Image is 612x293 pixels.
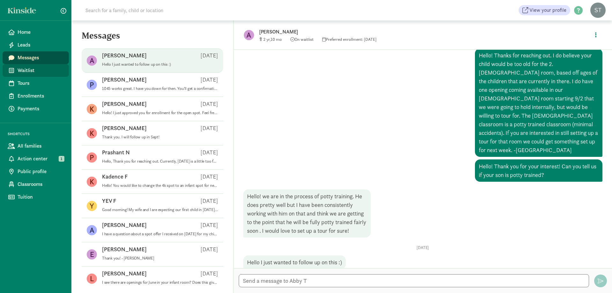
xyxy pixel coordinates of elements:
p: [PERSON_NAME] [102,52,147,59]
p: Hello, Thank you for reaching out. Currently, [DATE] is a little too far to know what our enrollm... [102,159,218,164]
p: Hello I just wanted to follow up on this :) [102,62,218,67]
a: Enrollments [3,90,69,102]
figure: A [87,225,97,235]
p: I have a question about a spot offer I received on [DATE] for my child [PERSON_NAME]. My question... [102,231,218,237]
span: Messages [18,54,64,62]
span: Public profile [18,168,64,175]
p: [PERSON_NAME] [259,27,460,36]
figure: P [87,80,97,90]
p: Kadence F [102,173,128,180]
span: On waitlist [290,37,314,42]
div: Hello I just wanted to follow up on this :) [243,255,346,269]
figure: K [87,177,97,187]
a: Home [3,26,69,39]
span: 2 [263,37,271,42]
p: [DATE] [200,149,218,156]
a: Classrooms [3,178,69,191]
p: [PERSON_NAME] [102,221,147,229]
span: 1 [59,156,64,162]
span: Action center [18,155,64,163]
a: Messages [3,51,69,64]
p: [DATE] [200,245,218,253]
a: All families [3,140,69,152]
h5: Messages [71,31,233,46]
a: Action center 1 [3,152,69,165]
p: [DATE] [200,124,218,132]
span: View your profile [529,6,566,14]
span: 10 [271,37,282,42]
span: Home [18,28,64,36]
input: Search for a family, child or location [82,4,260,17]
p: I see there are openings for June in your infant room? Does this give us a better chance of havin... [102,280,218,285]
a: Tuition [3,191,69,203]
span: Classrooms [18,180,64,188]
p: Prashant N [102,149,130,156]
a: Tours [3,77,69,90]
figure: K [87,104,97,114]
figure: A [87,55,97,66]
span: Tuition [18,193,64,201]
span: Tours [18,79,64,87]
figure: L [87,274,97,284]
span: Payments [18,105,64,113]
p: [DATE] [243,245,602,250]
span: All families [18,142,64,150]
span: Preferred enrollment: [DATE] [322,37,376,42]
p: [DATE] [200,100,218,108]
p: Hello! You would like to change the 4k spot to an infant spot for next June? If so, could you ple... [102,183,218,188]
a: Payments [3,102,69,115]
p: [DATE] [200,76,218,84]
p: Hello! I just approved you for enrollment for the open spot. Feel free to reach out when you are ... [102,110,218,115]
p: [DATE] [200,221,218,229]
p: Good morning! My wife and I are expecting our first child in [DATE] and we'd love to take a tour ... [102,207,218,212]
p: [PERSON_NAME] [102,124,147,132]
figure: K [87,128,97,138]
div: Hello! we are in the process of potty training. He does pretty well but I have been consistently ... [243,189,371,238]
div: Hello! Thank you for your interest! Can you tell us if your son is potty trained? [475,159,602,182]
p: [PERSON_NAME] [102,245,147,253]
p: [DATE] [200,197,218,205]
figure: E [87,249,97,260]
a: Leads [3,39,69,51]
div: Hello! Thanks for reaching out. I do believe your child would be too old for the 2.[DEMOGRAPHIC_D... [475,48,602,157]
p: 1045 works great. I have you down for then. You'll get a confirmation email from kinside, as well... [102,86,218,91]
figure: P [87,152,97,163]
span: Waitlist [18,67,64,74]
p: [PERSON_NAME] [102,100,147,108]
a: Public profile [3,165,69,178]
p: Thank you. I will follow up in Sept! [102,135,218,140]
a: View your profile [519,5,570,15]
p: YEV F [102,197,116,205]
figure: Y [87,201,97,211]
figure: A [244,30,254,40]
p: [PERSON_NAME] [102,270,147,277]
p: Thank you! - [PERSON_NAME] [102,256,218,261]
span: Enrollments [18,92,64,100]
span: Leads [18,41,64,49]
p: [DATE] [200,270,218,277]
p: [DATE] [200,52,218,59]
a: Waitlist [3,64,69,77]
p: [PERSON_NAME] [102,76,147,84]
p: [DATE] [200,173,218,180]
